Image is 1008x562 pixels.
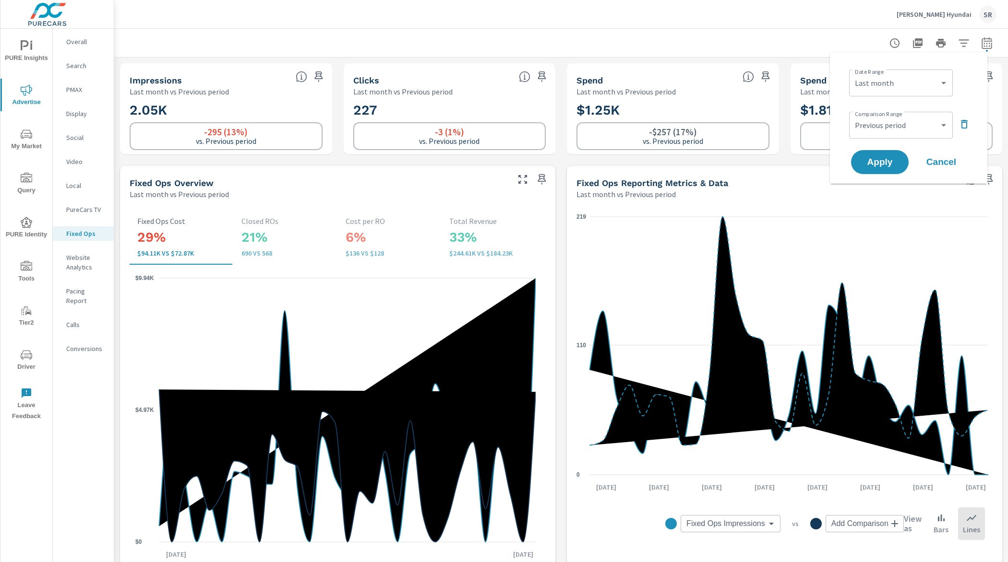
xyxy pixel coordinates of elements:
p: $94,108 vs $72,867 [137,249,226,257]
p: $244,606 vs $184,233 [449,249,538,257]
button: Select Date Range [977,34,996,53]
button: "Export Report to PDF" [908,34,927,53]
div: Conversions [53,341,114,356]
div: nav menu [0,29,52,426]
span: My Market [3,129,49,152]
span: Add Comparison [831,519,888,528]
div: Pacing Report [53,284,114,308]
button: Apply Filters [954,34,973,53]
p: [DATE] [589,482,623,492]
span: Save this to your personalized report [534,69,550,84]
button: Make Fullscreen [515,172,530,187]
p: vs. Previous period [196,137,256,145]
text: $4.97K [135,407,154,413]
p: PMAX [66,85,106,94]
h2: $1.25K [576,102,769,118]
p: Conversions [66,344,106,353]
p: Last month vs Previous period [130,188,229,200]
p: Website Analytics [66,253,106,272]
span: Tools [3,261,49,284]
p: $136 vs $128 [346,249,434,257]
p: Last month vs Previous period [576,86,676,97]
div: Local [53,178,114,193]
p: vs [780,519,810,528]
p: Fixed Ops [66,229,106,238]
span: PURE Identity [3,217,49,240]
p: [DATE] [159,550,193,559]
span: Fixed Ops Impressions [686,519,765,528]
button: Cancel [912,150,970,174]
span: Leave Feedback [3,387,49,422]
text: $9.94K [135,275,154,281]
p: [DATE] [748,482,781,492]
span: Driver [3,349,49,373]
p: [DATE] [959,482,993,492]
span: The number of times an ad was shown on your behalf. [296,71,307,82]
p: Display [66,109,106,118]
div: Display [53,106,114,121]
span: Save this to your personalized report [311,69,326,84]
button: Print Report [931,34,950,53]
p: Calls [66,320,106,329]
p: Total Revenue [449,217,538,225]
div: Search [53,59,114,73]
h2: 2.05K [130,102,323,118]
span: PURE Insights [3,40,49,64]
span: Tier2 [3,305,49,328]
h5: Clicks [353,75,379,85]
p: Social [66,133,106,142]
p: [DATE] [642,482,676,492]
p: Local [66,181,106,190]
div: Social [53,130,114,145]
p: Bars [934,524,948,535]
div: Add Comparison [826,515,904,532]
h6: -$257 (17%) [649,127,697,137]
span: Save this to your personalized report [534,172,550,187]
div: Fixed Ops Impressions [681,515,780,532]
h2: $1.81 [800,102,993,118]
text: $0 [135,539,142,545]
p: Search [66,61,106,70]
p: [DATE] [906,482,940,492]
p: vs. Previous period [419,137,480,145]
h2: 227 [353,102,546,118]
div: SR [979,6,996,23]
span: The number of times an ad was clicked by a consumer. [519,71,530,82]
h3: 6% [346,229,434,246]
div: PureCars TV [53,202,114,217]
p: [DATE] [853,482,887,492]
text: 0 [576,471,580,478]
div: Fixed Ops [53,226,114,241]
span: Save this to your personalized report [758,69,773,84]
h5: Spend Per Repair Order [800,75,900,85]
p: [DATE] [801,482,834,492]
p: Overall [66,37,106,47]
p: Cost per RO [346,217,434,225]
p: Last month vs Previous period [130,86,229,97]
h6: -3 (1%) [435,127,464,137]
p: [PERSON_NAME] Hyundai [897,10,972,19]
h6: -295 (13%) [204,127,248,137]
div: Video [53,154,114,169]
span: Save this to your personalized report [981,172,996,187]
h3: 29% [137,229,226,246]
div: Calls [53,317,114,332]
p: Last month vs Previous period [353,86,453,97]
span: The amount of money spent on advertising during the period. [743,71,754,82]
h3: 33% [449,229,538,246]
h5: Impressions [130,75,182,85]
p: Pacing Report [66,286,106,305]
h6: View as [904,514,924,533]
p: PureCars TV [66,205,106,214]
div: Overall [53,35,114,49]
p: [DATE] [695,482,729,492]
p: Video [66,157,106,166]
text: 110 [576,342,586,349]
p: Lines [963,524,980,535]
h3: 21% [241,229,330,246]
div: PMAX [53,82,114,97]
p: Last month vs Previous period [800,86,900,97]
span: Apply [861,158,899,166]
p: Last month vs Previous period [576,188,676,200]
p: 690 vs 568 [241,249,330,257]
